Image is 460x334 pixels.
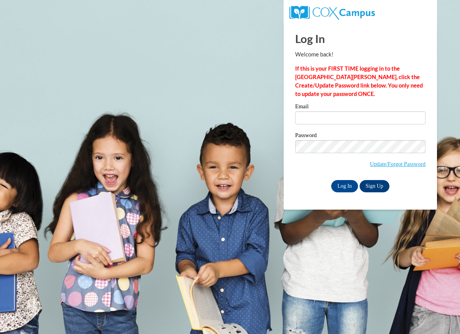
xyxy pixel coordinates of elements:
[295,65,423,97] strong: If this is your FIRST TIME logging in to the [GEOGRAPHIC_DATA][PERSON_NAME], click the Create/Upd...
[289,9,375,15] a: COX Campus
[360,180,389,192] a: Sign Up
[295,132,426,140] label: Password
[295,50,426,59] p: Welcome back!
[331,180,358,192] input: Log In
[295,31,426,46] h1: Log In
[289,6,375,20] img: COX Campus
[370,161,426,167] a: Update/Forgot Password
[295,104,426,111] label: Email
